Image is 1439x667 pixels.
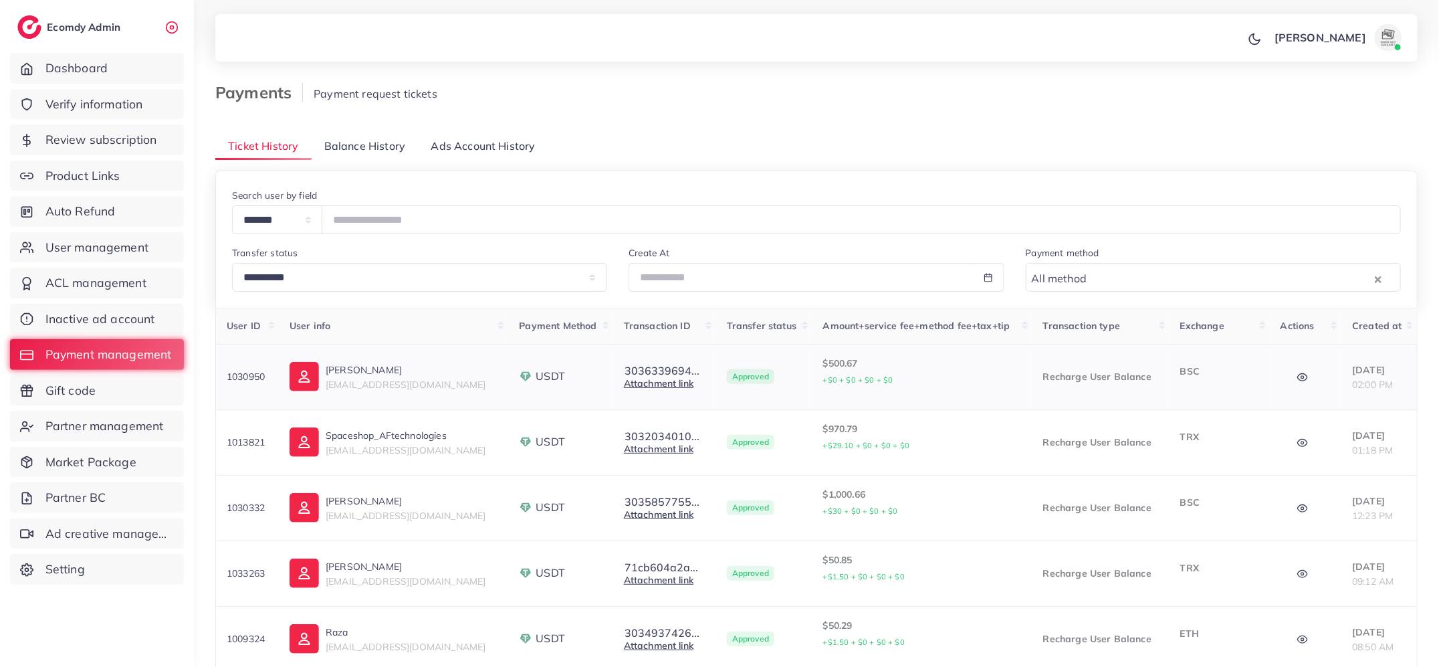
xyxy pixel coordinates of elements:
p: 1030332 [227,500,268,516]
a: Partner BC [10,482,184,513]
p: [DATE] [1352,624,1406,640]
span: USDT [536,631,565,646]
a: Product Links [10,161,184,191]
a: logoEcomdy Admin [17,15,124,39]
span: Transaction ID [624,320,691,332]
a: Inactive ad account [10,304,184,335]
input: Search for option [1091,268,1371,289]
a: Attachment link [624,574,693,586]
span: Inactive ad account [45,310,155,328]
span: Transfer status [727,320,796,332]
h2: Ecomdy Admin [47,21,124,33]
p: TRX [1180,560,1259,576]
span: All method [1029,269,1090,289]
img: ic-user-info.36bf1079.svg [290,559,319,588]
span: Exchange [1180,320,1224,332]
span: Setting [45,561,85,578]
img: ic-user-info.36bf1079.svg [290,427,319,457]
a: Payment management [10,339,184,370]
span: Amount+service fee+method fee+tax+tip [823,320,1010,332]
small: +$29.10 + $0 + $0 + $0 [823,441,910,450]
h3: Payments [215,83,303,102]
a: Dashboard [10,53,184,84]
a: Verify information [10,89,184,120]
a: Auto Refund [10,196,184,227]
span: Approved [727,500,774,515]
img: avatar [1375,24,1402,51]
img: payment [519,567,532,580]
span: Created at [1352,320,1402,332]
span: [EMAIL_ADDRESS][DOMAIN_NAME] [326,641,485,653]
p: [DATE] [1352,559,1406,575]
a: Market Package [10,447,184,478]
p: Spaceshop_AFtechnologies [326,427,485,444]
span: User management [45,239,148,256]
small: +$1.50 + $0 + $0 + $0 [823,572,905,581]
a: Ad creative management [10,518,184,549]
p: [DATE] [1352,493,1406,509]
span: USDT [536,500,565,515]
span: Auto Refund [45,203,116,220]
span: Market Package [45,454,136,471]
button: 3035857755... [624,496,700,508]
span: Transaction type [1043,320,1121,332]
button: 3034937426... [624,627,700,639]
span: USDT [536,434,565,450]
p: TRX [1180,429,1259,445]
small: +$1.50 + $0 + $0 + $0 [823,638,905,647]
div: Search for option [1026,263,1401,292]
a: Partner management [10,411,184,442]
a: Attachment link [624,443,693,455]
a: ACL management [10,268,184,298]
span: [EMAIL_ADDRESS][DOMAIN_NAME] [326,575,485,587]
img: payment [519,632,532,646]
p: [PERSON_NAME] [326,362,485,378]
label: Transfer status [232,246,298,260]
p: BSC [1180,494,1259,510]
a: Attachment link [624,640,693,652]
span: Actions [1281,320,1315,332]
span: Partner BC [45,489,106,506]
button: Clear Selected [1375,271,1381,286]
span: Approved [727,435,774,450]
a: Attachment link [624,377,693,389]
span: ACL management [45,274,146,292]
p: $970.79 [823,421,1022,454]
p: $500.67 [823,355,1022,388]
span: Partner management [45,417,164,435]
img: ic-user-info.36bf1079.svg [290,493,319,522]
p: $1,000.66 [823,486,1022,519]
a: Attachment link [624,508,693,520]
p: 1013821 [227,434,268,450]
span: 08:50 AM [1352,641,1394,653]
p: Recharge User Balance [1043,434,1159,450]
p: $50.85 [823,552,1022,585]
span: Verify information [45,96,143,113]
span: Approved [727,566,774,581]
span: Approved [727,632,774,646]
span: Ads Account History [431,138,536,154]
a: Gift code [10,375,184,406]
p: [PERSON_NAME] [326,493,485,509]
p: $50.29 [823,617,1022,650]
button: 3036339694... [624,365,700,377]
p: [DATE] [1352,427,1406,444]
span: USDT [536,369,565,384]
span: 09:12 AM [1352,575,1394,587]
p: Recharge User Balance [1043,565,1159,581]
span: Payment Method [519,320,596,332]
p: 1033263 [227,565,268,581]
span: Dashboard [45,60,108,77]
span: Payment request tickets [314,87,437,100]
p: Recharge User Balance [1043,631,1159,647]
p: 1030950 [227,369,268,385]
p: Recharge User Balance [1043,500,1159,516]
img: ic-user-info.36bf1079.svg [290,362,319,391]
small: +$0 + $0 + $0 + $0 [823,375,893,385]
p: [PERSON_NAME] [326,559,485,575]
img: payment [519,436,532,449]
img: logo [17,15,41,39]
span: User info [290,320,330,332]
span: Approved [727,369,774,384]
small: +$30 + $0 + $0 + $0 [823,506,898,516]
